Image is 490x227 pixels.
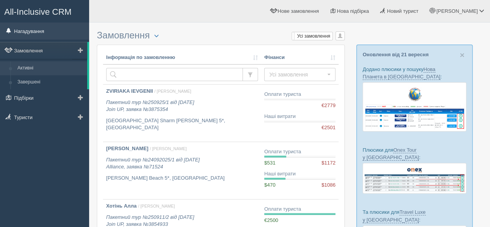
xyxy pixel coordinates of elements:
[103,85,261,142] a: ZVIRIAKA IEVGENII / [PERSON_NAME] Пакетний тур №250925/1 від [DATE]Join UP, заявка №3875354 [GEOG...
[14,61,87,75] a: Активні
[264,170,335,178] div: Наші витрати
[264,182,275,188] span: $470
[363,146,466,161] p: Плюсики для :
[106,88,153,94] b: ZVIRIAKA IEVGENII
[269,71,325,78] span: Усі замовлення
[292,32,333,40] label: Усі замовлення
[0,0,89,22] a: All-Inclusive CRM
[264,54,335,61] a: Фінанси
[322,102,335,109] span: €2779
[278,8,319,14] span: Нове замовлення
[4,7,72,17] span: All-Inclusive CRM
[264,113,335,120] div: Наші витрати
[106,117,258,132] p: [GEOGRAPHIC_DATA] Sharm [PERSON_NAME] 5*, [GEOGRAPHIC_DATA]
[363,66,466,80] p: Додано плюсики у пошуку :
[106,68,243,81] input: Пошук за номером замовлення, ПІБ або паспортом туриста
[363,209,426,223] a: Travel Luxe у [GEOGRAPHIC_DATA]
[138,204,175,208] span: / [PERSON_NAME]
[363,82,466,131] img: new-planet-%D0%BF%D1%96%D0%B4%D0%B1%D1%96%D1%80%D0%BA%D0%B0-%D1%81%D1%80%D0%BC-%D0%B4%D0%BB%D1%8F...
[97,30,345,41] h3: Замовлення
[264,91,335,98] div: Оплати туриста
[363,163,466,194] img: onex-tour-proposal-crm-for-travel-agency.png
[322,124,335,132] span: €2501
[106,175,258,182] p: [PERSON_NAME] Beach 5*, [GEOGRAPHIC_DATA]
[460,50,464,59] span: ×
[363,208,466,223] p: Та плюсики для :
[106,203,137,209] b: Хотінь Алла
[322,159,335,167] span: $1172
[337,8,369,14] span: Нова підбірка
[436,8,478,14] span: [PERSON_NAME]
[264,148,335,156] div: Оплати туриста
[264,206,335,213] div: Оплати туриста
[264,160,275,166] span: $531
[155,89,191,94] span: / [PERSON_NAME]
[150,146,187,151] span: / [PERSON_NAME]
[363,52,428,57] a: Оновлення від 21 вересня
[106,99,194,113] i: Пакетний тур №250925/1 від [DATE] Join UP, заявка №3875354
[106,157,200,170] i: Пакетний тур №24092025/1 від [DATE] Alliance, заявка №71524
[264,217,278,223] span: €2500
[264,68,335,81] button: Усі замовлення
[106,54,258,61] a: Інформація по замовленню
[460,51,464,59] button: Close
[106,146,148,151] b: [PERSON_NAME]
[103,142,261,199] a: [PERSON_NAME] / [PERSON_NAME] Пакетний тур №24092025/1 від [DATE]Alliance, заявка №71524 [PERSON_...
[14,75,87,89] a: Завершені
[387,8,418,14] span: Новий турист
[322,182,335,189] span: $1086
